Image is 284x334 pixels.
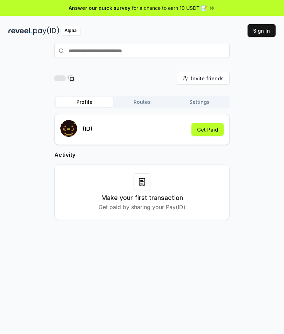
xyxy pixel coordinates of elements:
span: Answer our quick survey [69,4,130,12]
button: Profile [56,97,113,107]
img: reveel_dark [8,26,32,35]
button: Get Paid [191,123,224,136]
img: pay_id [33,26,59,35]
h2: Activity [54,151,230,159]
h3: Make your first transaction [101,193,183,203]
button: Sign In [248,24,276,37]
p: Get paid by sharing your Pay(ID) [99,203,185,211]
span: Invite friends [191,75,224,82]
div: Alpha [61,26,80,35]
p: (ID) [83,125,93,133]
button: Settings [171,97,228,107]
button: Invite friends [177,72,230,85]
button: Routes [113,97,171,107]
span: for a chance to earn 10 USDT 📝 [132,4,207,12]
